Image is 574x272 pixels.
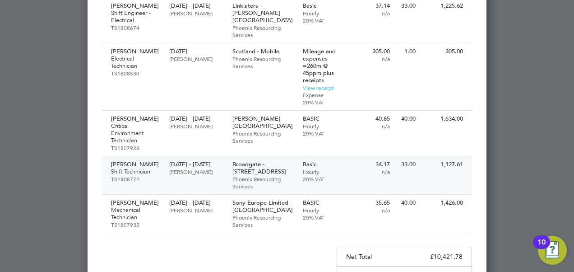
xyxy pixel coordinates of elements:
div: 10 [537,242,546,254]
p: n/a [351,9,390,17]
p: 305.00 [425,48,463,55]
p: [PERSON_NAME] [169,55,223,62]
p: [DATE] - [DATE] [169,2,223,9]
p: [PERSON_NAME] [111,161,160,168]
p: [PERSON_NAME] [169,122,223,130]
p: 34.17 [351,161,390,168]
p: Mechanical Technician [111,206,160,221]
p: [PERSON_NAME][GEOGRAPHIC_DATA] [232,115,294,130]
p: Electrical Technician [111,55,160,70]
p: [PERSON_NAME] [169,168,223,175]
p: n/a [351,122,390,130]
p: n/a [351,55,390,62]
p: n/a [351,168,390,175]
p: n/a [351,206,390,214]
p: 1,426.00 [425,199,463,206]
p: Linklaters - [PERSON_NAME][GEOGRAPHIC_DATA] [232,2,294,24]
p: Shift Engineer - Electrical [111,9,160,24]
p: 1,634.00 [425,115,463,122]
p: 35.65 [351,199,390,206]
p: 40.85 [351,115,390,122]
p: [DATE] - [DATE] [169,161,223,168]
p: Sony Europe Limited - [GEOGRAPHIC_DATA] [232,199,294,214]
p: 20% VAT [303,130,342,137]
p: [DATE] [169,48,223,55]
p: Phoenix Resourcing Services [232,214,294,228]
p: 1.00 [399,48,416,55]
p: Hourly [303,122,342,130]
p: 20% VAT [303,98,342,106]
p: Phoenix Resourcing Services [232,130,294,144]
p: 33.00 [399,2,416,9]
p: [PERSON_NAME] [169,9,223,17]
p: 37.14 [351,2,390,9]
p: Expense [303,91,342,98]
p: TS1808772 [111,175,160,183]
p: 33.00 [399,161,416,168]
p: [PERSON_NAME] [111,2,160,9]
p: 40.00 [399,115,416,122]
p: BASIC [303,115,342,122]
p: Shift Technician [111,168,160,175]
p: Hourly [303,206,342,214]
p: Net Total [346,253,372,261]
p: [PERSON_NAME] [169,206,223,214]
p: Broadgate - [STREET_ADDRESS] [232,161,294,175]
p: TS1808530 [111,70,160,77]
p: TS1808674 [111,24,160,31]
p: 20% VAT [303,17,342,24]
p: Hourly [303,168,342,175]
p: Phoenix Resourcing Services [232,24,294,38]
p: BASIC [303,199,342,206]
p: 1,225.62 [425,2,463,9]
p: Basic [303,161,342,168]
p: Mileage and expenses =260m @ 45ppm plus receipts [303,48,342,84]
p: Scotland - Mobile [232,48,294,55]
p: 20% VAT [303,214,342,221]
p: TS1807928 [111,144,160,151]
p: Basic [303,2,342,9]
p: 20% VAT [303,175,342,183]
p: [DATE] - [DATE] [169,115,223,122]
p: [PERSON_NAME] [111,48,160,55]
p: £10,421.78 [430,253,463,261]
p: [DATE] - [DATE] [169,199,223,206]
p: [PERSON_NAME] [111,115,160,122]
p: 1,127.61 [425,161,463,168]
p: Critical Environment Technician [111,122,160,144]
p: 305.00 [351,48,390,55]
p: 40.00 [399,199,416,206]
p: Phoenix Resourcing Services [232,55,294,70]
button: Open Resource Center, 10 new notifications [538,236,567,265]
p: TS1807935 [111,221,160,228]
a: View receipt [303,84,333,91]
p: Hourly [303,9,342,17]
p: [PERSON_NAME] [111,199,160,206]
p: Phoenix Resourcing Services [232,175,294,190]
